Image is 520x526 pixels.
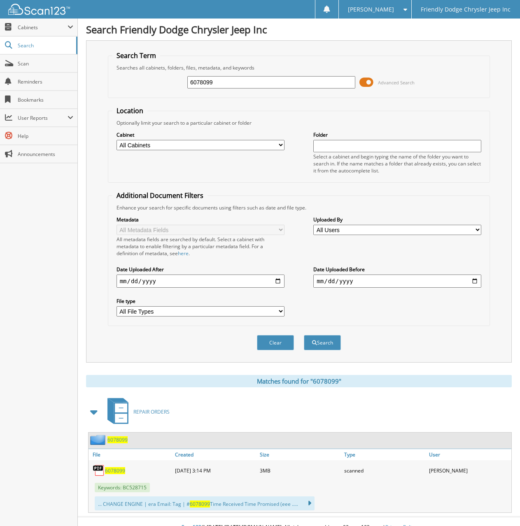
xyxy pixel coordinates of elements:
span: Search [18,42,72,49]
span: Friendly Dodge Chrysler Jeep Inc [421,7,511,12]
button: Search [304,335,341,350]
div: All metadata fields are searched by default. Select a cabinet with metadata to enable filtering b... [117,236,284,257]
h1: Search Friendly Dodge Chrysler Jeep Inc [86,23,512,36]
div: Optionally limit your search to a particular cabinet or folder [112,119,486,126]
span: Scan [18,60,73,67]
span: Bookmarks [18,96,73,103]
a: File [89,449,173,460]
a: here [178,250,189,257]
input: end [313,275,481,288]
label: Folder [313,131,481,138]
span: Reminders [18,78,73,85]
span: Help [18,133,73,140]
span: User Reports [18,114,68,121]
div: [DATE] 3:14 PM [173,462,257,479]
span: Keywords: BC528715 [95,483,150,492]
legend: Location [112,106,147,115]
legend: Search Term [112,51,160,60]
label: Date Uploaded Before [313,266,481,273]
a: Created [173,449,257,460]
label: Cabinet [117,131,284,138]
span: Announcements [18,151,73,158]
div: [PERSON_NAME] [427,462,511,479]
div: scanned [342,462,427,479]
legend: Additional Document Filters [112,191,208,200]
span: Advanced Search [378,79,415,86]
a: 6078099 [107,436,128,443]
label: Date Uploaded After [117,266,284,273]
a: Size [258,449,342,460]
span: Cabinets [18,24,68,31]
a: Type [342,449,427,460]
img: scan123-logo-white.svg [8,4,70,15]
span: [PERSON_NAME] [348,7,394,12]
div: 3MB [258,462,342,479]
img: folder2.png [90,435,107,445]
span: REPAIR ORDERS [133,408,170,415]
a: User [427,449,511,460]
div: Select a cabinet and begin typing the name of the folder you want to search in. If the name match... [313,153,481,174]
div: Enhance your search for specific documents using filters such as date and file type. [112,204,486,211]
span: 6078099 [190,500,210,507]
a: 6078099 [105,467,125,474]
img: PDF.png [93,464,105,477]
label: Metadata [117,216,284,223]
label: File type [117,298,284,305]
a: REPAIR ORDERS [103,396,170,428]
label: Uploaded By [313,216,481,223]
div: ... CHANGE ENGINE | era Email: Tag | # Time Received Time Promised (eee ..... [95,496,315,510]
div: Searches all cabinets, folders, files, metadata, and keywords [112,64,486,71]
input: start [117,275,284,288]
div: Matches found for "6078099" [86,375,512,387]
button: Clear [257,335,294,350]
